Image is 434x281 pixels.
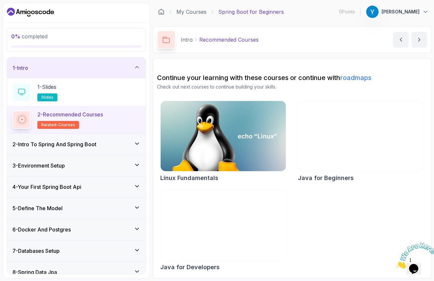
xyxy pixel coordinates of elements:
[7,219,146,240] button: 6-Docker And Postgres
[41,122,75,128] span: related-courses
[218,8,284,16] p: Spring Boot for Beginners
[12,64,28,72] h3: 1 - Intro
[382,9,420,15] p: [PERSON_NAME]
[176,8,207,16] a: My Courses
[12,110,140,129] button: 2-Recommended Coursesrelated-courses
[7,134,146,155] button: 2-Intro To Spring And Spring Boot
[181,36,193,44] p: Intro
[160,101,286,183] a: Linux Fundamentals cardLinux Fundamentals
[7,198,146,219] button: 5-Define The Model
[7,240,146,261] button: 7-Databases Setup
[41,95,53,100] span: slides
[411,32,427,48] button: next content
[161,190,286,260] img: Java for Developers card
[160,190,286,272] a: Java for Developers cardJava for Developers
[160,263,220,272] h2: Java for Developers
[12,140,96,148] h3: 2 - Intro To Spring And Spring Boot
[366,6,379,18] img: user profile image
[298,101,424,183] a: Java for Beginners cardJava for Beginners
[158,9,165,15] a: Dashboard
[12,204,63,212] h3: 5 - Define The Model
[7,7,54,17] a: Dashboard
[11,33,20,40] span: 0 %
[157,73,427,82] h2: Continue your learning with these courses or continue with
[393,240,434,271] iframe: chat widget
[160,173,218,183] h2: Linux Fundamentals
[12,83,140,101] button: 1-Slidesslides
[7,155,146,176] button: 3-Environment Setup
[298,173,354,183] h2: Java for Beginners
[3,3,43,29] img: Chat attention grabber
[12,268,57,276] h3: 8 - Spring Data Jpa
[199,36,259,44] p: Recommended Courses
[157,84,427,90] p: Check out next courses to continue building your skills.
[12,247,60,255] h3: 7 - Databases Setup
[393,32,409,48] button: previous content
[366,5,429,18] button: user profile image[PERSON_NAME]
[11,33,48,40] span: completed
[7,176,146,197] button: 4-Your First Spring Boot Api
[12,226,71,233] h3: 6 - Docker And Postgres
[161,101,286,171] img: Linux Fundamentals card
[339,9,355,15] p: 0 Points
[12,162,65,170] h3: 3 - Environment Setup
[37,110,103,118] p: 2 - Recommended Courses
[7,57,146,78] button: 1-Intro
[340,74,371,82] a: roadmaps
[37,83,56,91] p: 1 - Slides
[3,3,5,8] span: 1
[12,183,81,191] h3: 4 - Your First Spring Boot Api
[298,101,424,171] img: Java for Beginners card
